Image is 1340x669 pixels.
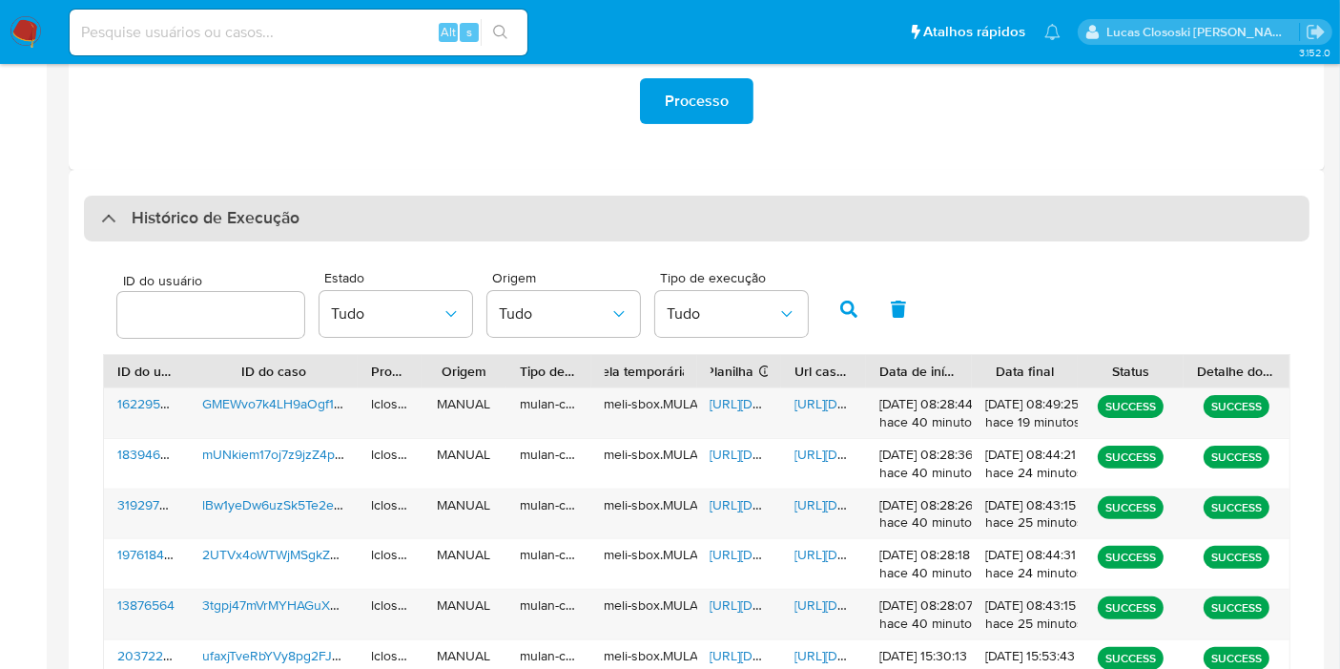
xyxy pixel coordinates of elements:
[923,22,1025,42] span: Atalhos rápidos
[1299,45,1330,60] span: 3.152.0
[441,23,456,41] span: Alt
[70,20,527,45] input: Pesquise usuários ou casos...
[1044,24,1061,40] a: Notificações
[481,19,520,46] button: search-icon
[1107,23,1300,41] p: lucas.clososki@mercadolivre.com
[1306,22,1326,42] a: Sair
[466,23,472,41] span: s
